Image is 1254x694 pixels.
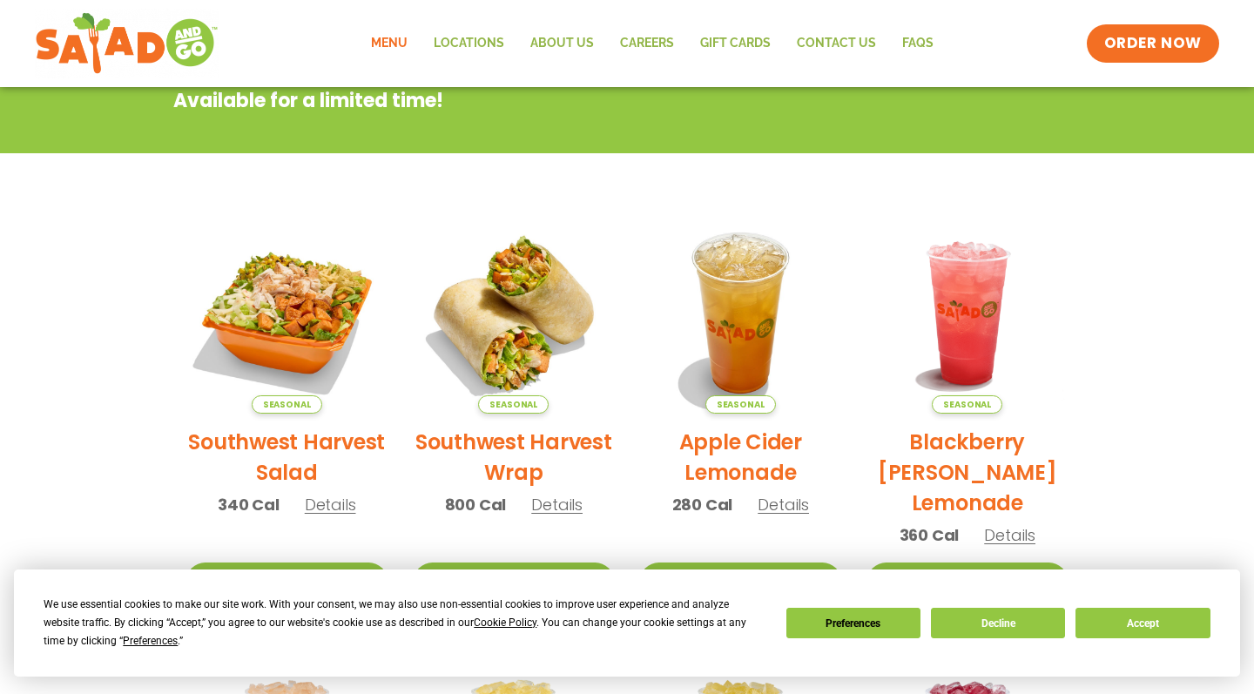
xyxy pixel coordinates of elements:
button: Decline [931,608,1065,638]
img: Product photo for Southwest Harvest Wrap [414,212,615,414]
span: 800 Cal [445,493,507,516]
p: Available for a limited time! [173,86,940,115]
span: Details [758,494,809,515]
img: Product photo for Southwest Harvest Salad [186,212,388,414]
span: 280 Cal [672,493,733,516]
h2: Blackberry [PERSON_NAME] Lemonade [867,427,1069,518]
img: Product photo for Apple Cider Lemonade [640,212,841,414]
nav: Menu [358,24,947,64]
h2: Southwest Harvest Salad [186,427,388,488]
span: ORDER NOW [1104,33,1202,54]
a: Locations [421,24,517,64]
button: Accept [1075,608,1210,638]
a: Menu [358,24,421,64]
span: Seasonal [252,395,322,414]
span: Details [305,494,356,515]
span: Seasonal [705,395,776,414]
a: Start Your Order [414,563,615,600]
img: Product photo for Blackberry Bramble Lemonade [867,212,1069,414]
a: GIFT CARDS [687,24,784,64]
span: 360 Cal [900,523,960,547]
span: Details [531,494,583,515]
h2: Apple Cider Lemonade [640,427,841,488]
a: Start Your Order [186,563,388,600]
span: Seasonal [932,395,1002,414]
span: Details [984,524,1035,546]
a: Contact Us [784,24,889,64]
a: About Us [517,24,607,64]
a: Start Your Order [867,563,1069,600]
span: Seasonal [478,395,549,414]
span: Cookie Policy [474,617,536,629]
div: Cookie Consent Prompt [14,569,1240,677]
span: Preferences [123,635,178,647]
div: We use essential cookies to make our site work. With your consent, we may also use non-essential ... [44,596,765,650]
span: 340 Cal [218,493,280,516]
img: new-SAG-logo-768×292 [35,9,219,78]
h2: Southwest Harvest Wrap [414,427,615,488]
button: Preferences [786,608,920,638]
a: Careers [607,24,687,64]
a: ORDER NOW [1087,24,1219,63]
a: FAQs [889,24,947,64]
a: Start Your Order [640,563,841,600]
